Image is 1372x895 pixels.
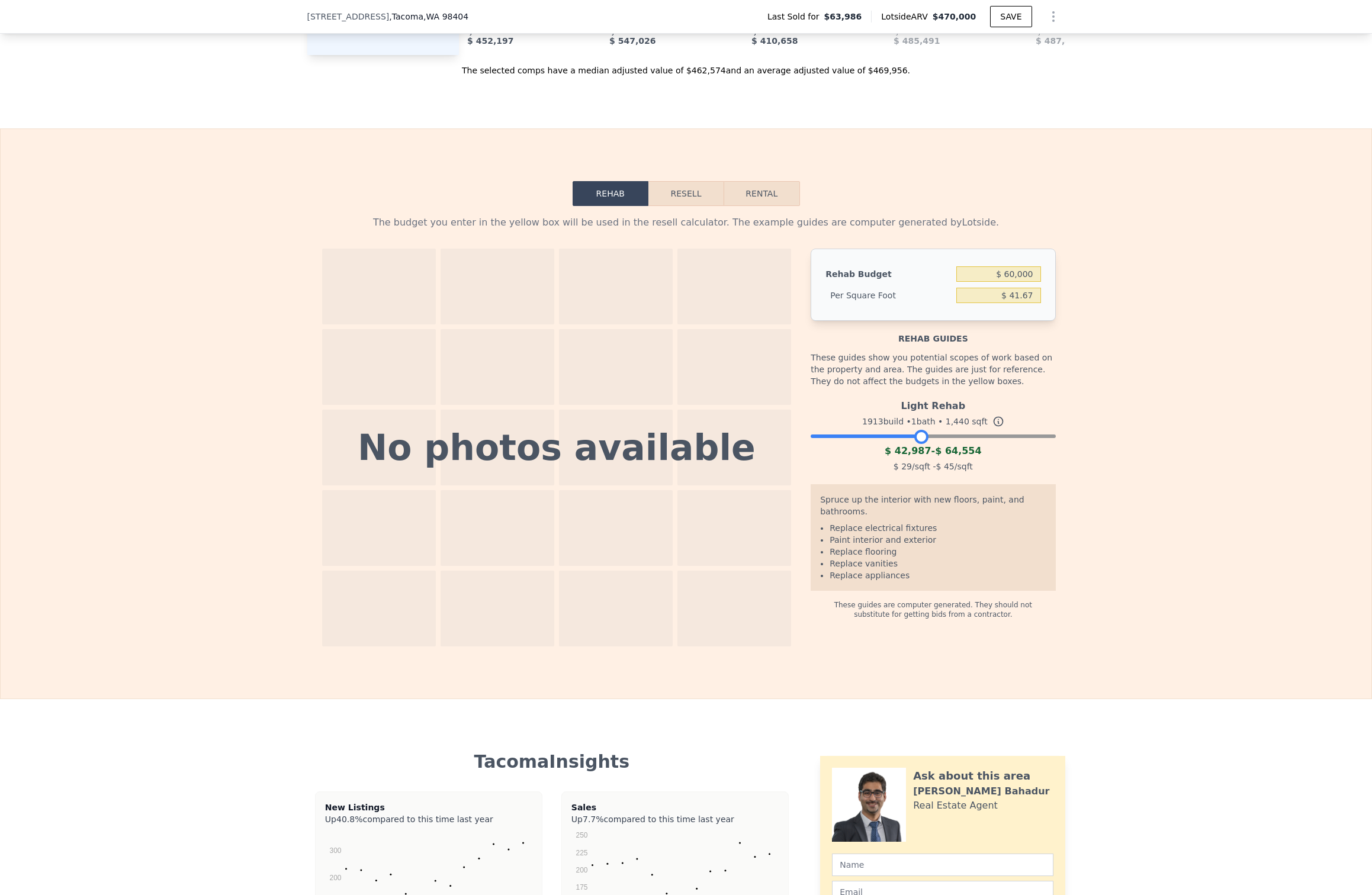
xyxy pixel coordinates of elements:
div: The selected comps have a median adjusted value of $462,574 and an average adjusted value of $469... [307,55,1065,76]
div: Tacoma Insights [317,751,788,772]
div: 1913 build • 1 bath • sqft [811,413,1055,430]
div: [PERSON_NAME] Bahadur [913,784,1049,799]
span: , Tacoma [389,11,468,22]
span: $ 547,026 [609,36,656,46]
div: New Listings [325,801,532,813]
span: $ 42,987 [885,445,931,456]
text: 300 [329,846,341,855]
li: Replace electrical fixtures [830,522,1046,534]
li: Replace vanities [830,558,1046,569]
div: Spruce up the interior with new floors, paint, and bathrooms. [820,494,1046,522]
text: 225 [576,849,587,857]
button: Rental [724,181,799,206]
span: $ 29 [894,462,912,471]
div: Up compared to this time last year [571,813,779,820]
span: $63,986 [824,11,862,22]
div: Real Estate Agent [913,799,998,813]
div: These guides are computer generated. They should not substitute for getting bids from a contractor. [811,591,1055,619]
button: Rehab [573,181,648,206]
div: These guides show you potential scopes of work based on the property and area. The guides are jus... [811,345,1055,394]
div: The budget you enter in the yellow box will be used in the resell calculator. The example guides ... [317,215,1056,230]
div: Rehab Budget [825,263,952,285]
div: Light Rehab [811,394,1055,413]
div: Ask about this area [913,768,1030,784]
span: [STREET_ADDRESS] [307,11,390,22]
li: Replace appliances [830,569,1046,581]
span: $ 485,491 [894,36,940,46]
button: Show Options [1042,5,1065,28]
span: $ 410,658 [751,36,798,46]
span: $ 452,197 [467,36,513,46]
button: Resell [648,181,724,206]
span: 1,440 [946,417,969,426]
span: $ 64,554 [935,445,981,456]
div: No photos available [358,430,756,465]
span: 7.7% [583,814,604,824]
text: 175 [576,883,587,891]
text: 200 [576,866,587,874]
div: Up compared to this time last year [325,813,532,820]
input: Name [832,854,1053,876]
span: $470,000 [933,12,976,21]
span: Last Sold for [767,11,824,22]
text: 250 [576,831,587,839]
div: - [811,444,1055,458]
div: Rehab guides [811,321,1055,345]
span: $ 45 [936,462,955,471]
li: Paint interior and exterior [830,534,1046,546]
div: Sales [571,801,779,813]
div: /sqft - /sqft [811,458,1055,475]
span: Lotside ARV [881,11,932,22]
button: SAVE [990,6,1032,27]
li: Replace flooring [830,546,1046,558]
div: Per Square Foot [825,285,952,306]
text: 200 [329,874,341,882]
span: $ 487,421 [1036,36,1082,46]
span: , WA 98404 [423,12,468,21]
span: 40.8% [336,814,362,824]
